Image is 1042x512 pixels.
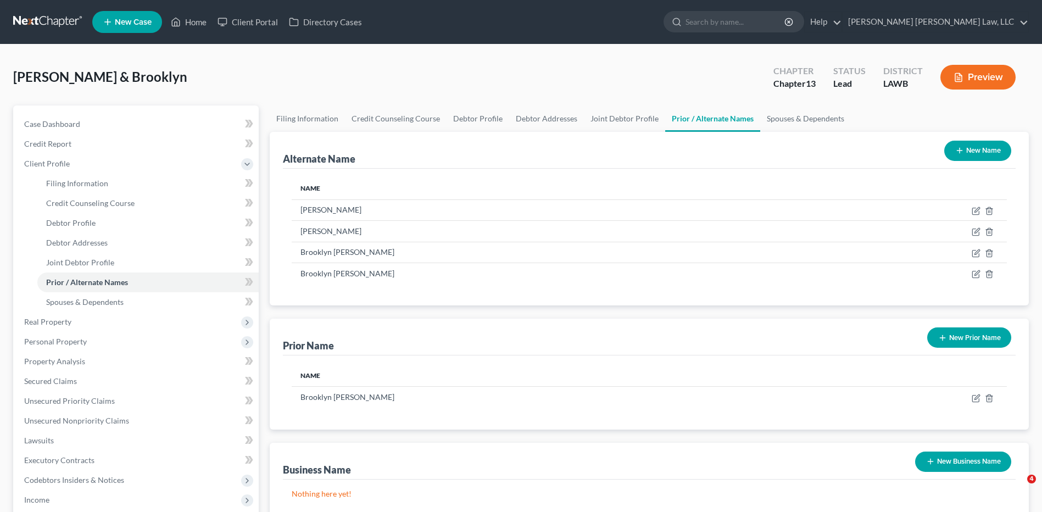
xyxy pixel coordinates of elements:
[283,152,355,165] div: Alternate Name
[883,65,923,77] div: District
[292,488,1007,499] p: Nothing here yet!
[833,77,866,90] div: Lead
[760,105,851,132] a: Spouses & Dependents
[686,12,786,32] input: Search by name...
[292,177,805,199] th: Name
[24,455,94,465] span: Executory Contracts
[15,114,259,134] a: Case Dashboard
[37,174,259,193] a: Filing Information
[805,12,842,32] a: Help
[24,436,54,445] span: Lawsuits
[292,263,805,283] td: Brooklyn [PERSON_NAME]
[24,396,115,405] span: Unsecured Priority Claims
[46,258,114,267] span: Joint Debtor Profile
[24,317,71,326] span: Real Property
[283,12,367,32] a: Directory Cases
[1005,475,1031,501] iframe: Intercom live chat
[292,387,805,408] td: Brooklyn [PERSON_NAME]
[15,371,259,391] a: Secured Claims
[944,141,1011,161] button: New Name
[15,431,259,450] a: Lawsuits
[46,179,108,188] span: Filing Information
[15,391,259,411] a: Unsecured Priority Claims
[806,78,816,88] span: 13
[24,376,77,386] span: Secured Claims
[584,105,665,132] a: Joint Debtor Profile
[46,238,108,247] span: Debtor Addresses
[15,411,259,431] a: Unsecured Nonpriority Claims
[883,77,923,90] div: LAWB
[24,416,129,425] span: Unsecured Nonpriority Claims
[46,218,96,227] span: Debtor Profile
[665,105,760,132] a: Prior / Alternate Names
[24,139,71,148] span: Credit Report
[37,292,259,312] a: Spouses & Dependents
[24,159,70,168] span: Client Profile
[773,65,816,77] div: Chapter
[46,198,135,208] span: Credit Counseling Course
[773,77,816,90] div: Chapter
[15,352,259,371] a: Property Analysis
[37,233,259,253] a: Debtor Addresses
[447,105,509,132] a: Debtor Profile
[24,475,124,485] span: Codebtors Insiders & Notices
[46,297,124,307] span: Spouses & Dependents
[24,337,87,346] span: Personal Property
[283,463,351,476] div: Business Name
[509,105,584,132] a: Debtor Addresses
[37,193,259,213] a: Credit Counseling Course
[345,105,447,132] a: Credit Counseling Course
[115,18,152,26] span: New Case
[915,452,1011,472] button: New Business Name
[165,12,212,32] a: Home
[283,339,334,352] div: Prior Name
[1027,475,1036,483] span: 4
[46,277,128,287] span: Prior / Alternate Names
[940,65,1016,90] button: Preview
[37,253,259,272] a: Joint Debtor Profile
[15,450,259,470] a: Executory Contracts
[24,357,85,366] span: Property Analysis
[15,134,259,154] a: Credit Report
[833,65,866,77] div: Status
[13,69,187,85] span: [PERSON_NAME] & Brooklyn
[24,119,80,129] span: Case Dashboard
[927,327,1011,348] button: New Prior Name
[37,213,259,233] a: Debtor Profile
[292,221,805,242] td: [PERSON_NAME]
[212,12,283,32] a: Client Portal
[292,242,805,263] td: Brooklyn [PERSON_NAME]
[292,364,805,386] th: Name
[270,105,345,132] a: Filing Information
[292,199,805,220] td: [PERSON_NAME]
[843,12,1028,32] a: [PERSON_NAME] [PERSON_NAME] Law, LLC
[37,272,259,292] a: Prior / Alternate Names
[24,495,49,504] span: Income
